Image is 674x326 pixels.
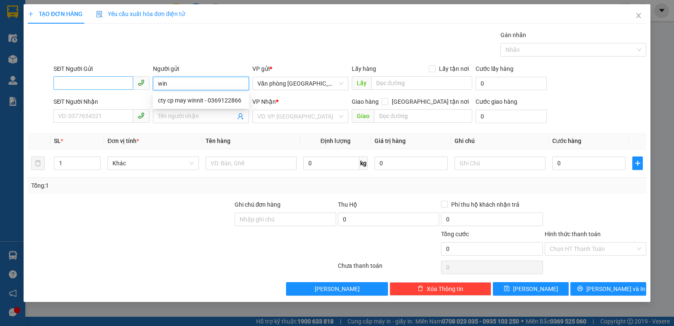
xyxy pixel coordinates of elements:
span: plus [28,11,34,17]
span: SL [54,137,61,144]
span: [PERSON_NAME] [315,284,360,294]
th: Ghi chú [451,133,549,149]
span: phone [138,79,144,86]
label: Hình thức thanh toán [545,231,601,237]
div: SĐT Người Gửi [53,64,150,73]
span: Lấy [352,76,371,90]
img: logo.jpg [11,11,53,53]
span: [PERSON_NAME] [513,284,558,294]
span: Tên hàng [206,137,230,144]
span: Lấy tận nơi [436,64,472,73]
div: SĐT Người Nhận [53,97,150,106]
input: Cước giao hàng [476,110,547,123]
div: Người gửi [153,64,249,73]
span: printer [577,286,583,292]
span: Đơn vị tính [107,137,139,144]
li: Hotline: 19003086 [47,31,191,42]
span: Lấy hàng [352,65,376,72]
li: Số 2 [PERSON_NAME], [GEOGRAPHIC_DATA] [47,21,191,31]
button: [PERSON_NAME] [286,282,388,296]
span: user-add [237,113,244,120]
input: Dọc đường [374,109,473,123]
b: Duy Khang Limousine [68,10,169,20]
b: GỬI : Văn phòng [GEOGRAPHIC_DATA] [11,61,87,118]
span: Giao [352,109,374,123]
span: VP Nhận [252,98,276,105]
span: Yêu cầu xuất hóa đơn điện tử [96,11,185,17]
span: Tổng cước [441,231,469,237]
button: printer[PERSON_NAME] và In [570,282,646,296]
button: Close [627,4,650,28]
div: Chưa thanh toán [337,261,440,276]
input: VD: Bàn, Ghế [206,156,297,170]
span: phone [138,112,144,119]
span: Phí thu hộ khách nhận trả [448,200,523,209]
h1: NB1510250001 [92,61,146,80]
span: save [504,286,510,292]
span: Cước hàng [552,137,581,144]
div: cty cp may winnit - 0369122866 [158,96,244,105]
label: Cước lấy hàng [476,65,514,72]
span: Định lượng [321,137,350,144]
input: Cước lấy hàng [476,77,547,90]
span: TẠO ĐƠN HÀNG [28,11,83,17]
div: VP gửi [252,64,348,73]
input: 0 [374,156,448,170]
span: delete [417,286,423,292]
input: Ghi Chú [455,156,546,170]
div: Tổng: 1 [31,181,261,190]
input: Dọc đường [371,76,473,90]
button: deleteXóa Thông tin [390,282,491,296]
input: Ghi chú đơn hàng [235,213,336,226]
button: save[PERSON_NAME] [493,282,569,296]
label: Gán nhãn [500,32,526,38]
span: Giao hàng [352,98,379,105]
span: kg [359,156,368,170]
span: Giá trị hàng [374,137,406,144]
span: Xóa Thông tin [427,284,463,294]
button: plus [632,156,643,170]
span: close [635,12,642,19]
span: Văn phòng Ninh Bình [257,77,343,90]
span: [PERSON_NAME] và In [586,284,645,294]
button: delete [31,156,45,170]
b: Gửi khách hàng [79,43,158,54]
span: [GEOGRAPHIC_DATA] tận nơi [388,97,472,106]
div: cty cp may winnit - 0369122866 [153,94,249,107]
label: Ghi chú đơn hàng [235,201,281,208]
label: Cước giao hàng [476,98,517,105]
span: Thu Hộ [338,201,357,208]
span: Khác [112,157,193,170]
span: plus [633,160,642,167]
img: icon [96,11,103,18]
